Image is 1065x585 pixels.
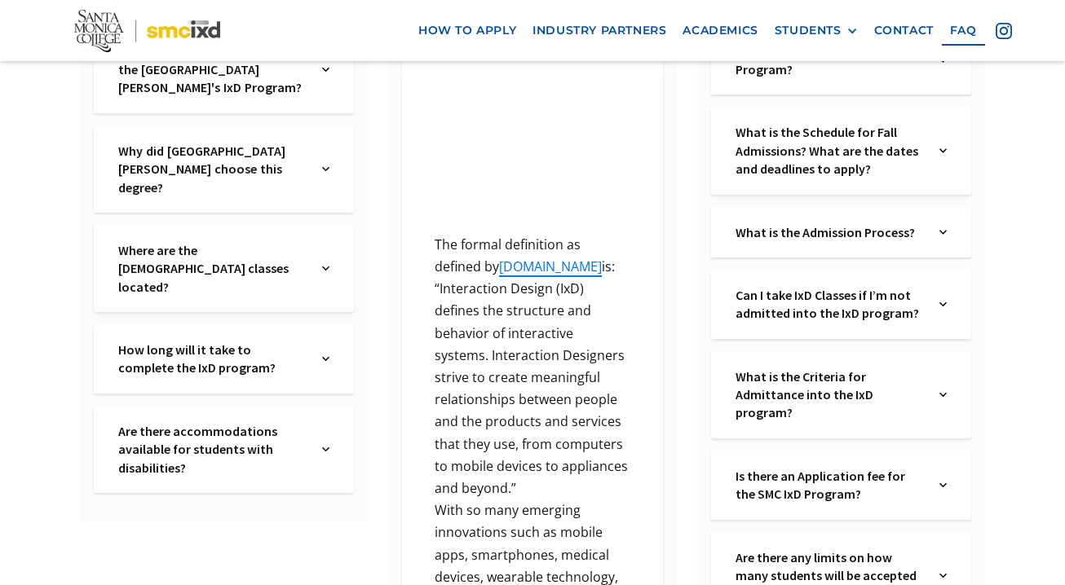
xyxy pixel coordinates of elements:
[775,24,842,37] div: STUDENTS
[410,15,524,46] a: how to apply
[996,23,1012,39] img: icon - instagram
[775,24,858,37] div: STUDENTS
[866,15,942,46] a: contact
[118,241,308,296] a: Where are the [DEMOGRAPHIC_DATA] classes located?
[524,15,674,46] a: industry partners
[74,9,219,51] img: Santa Monica College - SMC IxD logo
[942,15,985,46] a: faq
[118,142,308,196] a: Why did [GEOGRAPHIC_DATA][PERSON_NAME] choose this degree?
[118,341,308,377] a: How long will it take to complete the IxD program?
[736,367,926,422] a: What is the Criteria for Admittance into the IxD program?
[736,286,926,323] a: Can I take IxD Classes if I’m not admitted into the IxD program?
[736,223,926,241] a: What is the Admission Process?
[118,42,308,97] a: How do I keep up to date with the [GEOGRAPHIC_DATA][PERSON_NAME]'s IxD Program?
[499,257,602,277] a: [DOMAIN_NAME]
[426,234,638,499] p: The formal definition as defined by is: “Interaction Design (IxD) defines the structure and behav...
[426,212,638,234] p: ‍
[674,15,766,46] a: Academics
[736,467,926,504] a: Is there an Application fee for the SMC IxD Program?
[736,123,926,178] a: What is the Schedule for Fall Admissions? What are the dates and deadlines to apply?
[118,422,308,477] a: Are there accommodations available for students with disabilities?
